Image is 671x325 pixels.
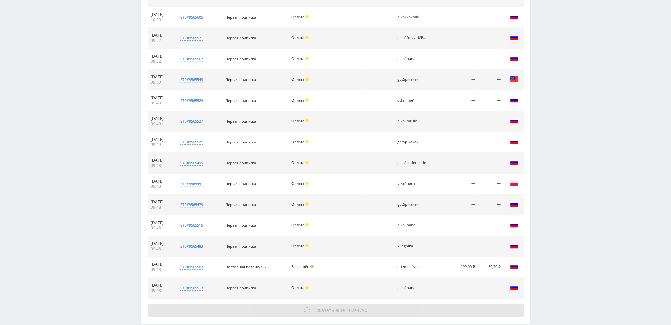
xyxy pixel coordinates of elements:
div: pikakkakmid [397,15,427,19]
div: 09:48 [151,246,171,252]
td: — [444,215,478,236]
span: 4790 [357,307,367,313]
div: [DATE] [151,262,171,267]
td: — [444,69,478,90]
img: usa.png [510,75,518,83]
td: — [444,278,478,299]
span: Холд [305,77,309,81]
div: 09:48 [151,225,171,231]
span: из [313,307,367,313]
td: — [478,236,504,257]
span: Холд [305,202,309,206]
div: pika1nana [397,223,427,227]
div: gpt5pikakak [397,140,427,144]
span: Завершён [291,264,309,269]
div: [DATE] [151,74,171,80]
span: Холд [305,244,309,247]
div: 09:49 [151,101,171,106]
span: Оплата [291,181,304,186]
span: Первая подписка [225,244,256,249]
img: rus.png [510,54,518,62]
span: Оплата [291,98,304,102]
span: Первая подписка [225,119,256,124]
td: — [478,194,504,215]
td: — [444,236,478,257]
div: 09:48 [151,288,171,293]
div: 09:48 [151,184,171,189]
td: — [444,7,478,28]
td: — [444,153,478,174]
img: rus.png [510,221,518,229]
div: [DATE] [151,241,171,246]
div: gpt5pikakak [397,77,427,82]
div: std#9565549 [180,77,203,82]
div: 10:00 [151,17,171,22]
span: 10 [346,307,352,313]
span: Холд [305,36,309,39]
span: Первая подписка [225,98,256,103]
img: rus.png [510,263,518,270]
div: 09:48 [151,267,171,272]
div: 09:48 [151,205,171,210]
span: Первая подписка [225,77,256,82]
div: 09:49 [151,142,171,147]
div: std#9565571 [180,35,203,41]
span: Подтвержден [310,265,314,268]
div: [DATE] [151,54,171,59]
div: [DATE] [151,33,171,38]
div: pika1codeclaude [397,161,427,165]
span: Холд [305,15,309,18]
td: — [478,69,504,90]
span: Холд [305,119,309,122]
div: std#9565513 [180,285,203,291]
span: Оплата [291,202,304,207]
img: pol.png [510,179,518,187]
span: Первая подписка [225,202,256,207]
td: — [444,28,478,49]
div: dtfzmuz4veo [397,265,427,269]
span: Показать ещё [313,307,345,313]
span: Первая подписка [225,140,256,144]
div: std#9565515 [180,223,203,228]
div: [DATE] [151,137,171,142]
td: — [444,90,478,111]
td: — [444,49,478,69]
div: [DATE] [151,199,171,205]
span: Первая подписка [225,181,256,186]
span: Оплата [291,243,304,248]
img: rus.png [510,283,518,291]
td: 59,70 ₽ [478,257,504,278]
span: Холд [305,223,309,226]
div: pika1nana [397,182,427,186]
div: std#9565479 [180,202,203,207]
div: std#9565451 [180,181,203,186]
td: 199,00 ₽ [444,257,478,278]
td: — [478,111,504,132]
span: Холд [305,182,309,185]
div: 09:50 [151,80,171,85]
button: Показать ещё 10из4790 [148,304,524,317]
div: [DATE] [151,12,171,17]
div: std#9565605 [180,15,203,20]
img: rus.png [510,138,518,145]
div: 09:52 [151,59,171,64]
span: Оплата [291,139,304,144]
span: Оплата [291,35,304,40]
span: Оплата [291,285,304,290]
span: Холд [305,98,309,102]
img: rus.png [510,96,518,104]
img: rus.png [510,242,518,250]
div: std#9565567 [180,56,203,61]
div: klingpika [397,244,427,248]
img: rus.png [510,33,518,41]
td: — [478,174,504,194]
span: Оплата [291,56,304,61]
div: pika1nana [397,57,427,61]
img: rus.png [510,117,518,125]
span: Первая подписка [225,56,256,61]
span: Холд [305,286,309,289]
span: Оплата [291,14,304,19]
td: — [478,28,504,49]
div: gpt5pikakak [397,202,427,207]
span: Оплата [291,223,304,227]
